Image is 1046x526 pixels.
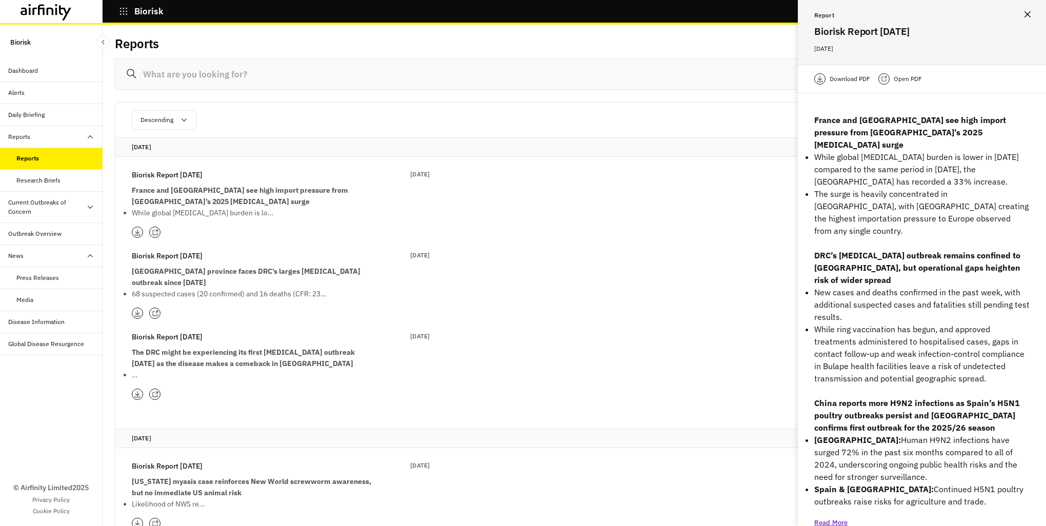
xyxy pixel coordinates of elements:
strong: The DRC might be experiencing its first [MEDICAL_DATA] outbreak [DATE] as the disease makes a com... [132,348,355,368]
strong: [US_STATE] myasis case reinforces New World screwworm awareness, but no immediate US animal risk [132,477,371,497]
p: 68 suspected cases (20 confirmed) and 16 deaths (CFR: 23… [132,288,378,299]
strong: France and [GEOGRAPHIC_DATA] see high import pressure from [GEOGRAPHIC_DATA]’s 2025 [MEDICAL_DATA... [814,115,1006,150]
button: Biorisk [119,3,164,20]
div: Reports [8,132,30,141]
button: Close Sidebar [96,35,110,49]
a: Privacy Policy [32,495,70,504]
input: What are you looking for? [115,58,1034,90]
p: Biorisk Report [DATE] [132,169,203,180]
h2: Biorisk Report [DATE] [814,24,1030,39]
p: [DATE] [132,142,1017,152]
strong: [GEOGRAPHIC_DATA] province faces DRC’s larges [MEDICAL_DATA] outbreak since [DATE] [132,267,360,287]
p: While ring vaccination has begun, and approved treatments administered to hospitalised cases, gap... [814,323,1030,385]
p: [DATE] [410,460,430,471]
strong: DRC’s [MEDICAL_DATA] outbreak remains confined to [GEOGRAPHIC_DATA], but operational gaps heighte... [814,250,1020,285]
p: [DATE] [410,250,430,260]
div: Dashboard [8,66,38,75]
p: Biorisk [134,7,164,16]
h2: Reports [115,36,159,51]
p: [DATE] [132,433,1017,443]
div: Outbreak Overview [8,229,62,238]
p: The surge is heavily concentrated in [GEOGRAPHIC_DATA], with [GEOGRAPHIC_DATA] creating the highe... [814,188,1030,237]
div: Reports [16,154,39,163]
p: Biorisk Report [DATE] [132,250,203,261]
div: Media [16,295,33,305]
p: Continued H5N1 poultry outbreaks raise risks for agriculture and trade. [814,483,1030,508]
strong: China reports more H9N2 infections as Spain’s H5N1 poultry outbreaks persist and [GEOGRAPHIC_DATA... [814,398,1020,433]
div: Alerts [8,88,25,97]
strong: France and [GEOGRAPHIC_DATA] see high import pressure from [GEOGRAPHIC_DATA]’s 2025 [MEDICAL_DATA... [132,186,348,206]
a: Cookie Policy [33,507,70,516]
div: News [8,251,24,260]
p: [DATE] [410,169,430,179]
div: Research Briefs [16,176,61,185]
div: Press Releases [16,273,59,282]
p: Biorisk Report [DATE] [132,460,203,472]
p: Likelihood of NWS re… [132,498,378,510]
button: Descending [132,110,197,130]
p: New cases and deaths confirmed in the past week, with additional suspected cases and fatalities s... [814,286,1030,323]
strong: Spain & [GEOGRAPHIC_DATA]: [814,484,934,494]
p: While global [MEDICAL_DATA] burden is lower in [DATE] compared to the same period in [DATE], the ... [814,151,1030,188]
p: [DATE] [814,43,1030,54]
div: Current Outbreaks of Concern [8,198,86,216]
p: © Airfinity Limited 2025 [13,482,89,493]
p: Human H9N2 infections have surged 72% in the past six months compared to all of 2024, underscorin... [814,434,1030,483]
li: … [132,369,378,380]
p: Open PDF [894,74,922,84]
p: Download PDF [830,74,870,84]
p: Biorisk Report [DATE] [132,331,203,342]
div: Disease Information [8,317,65,327]
strong: [GEOGRAPHIC_DATA]: [814,435,901,445]
div: Daily Briefing [8,110,45,119]
div: Global Disease Resurgence [8,339,84,349]
p: Biorisk [10,33,31,52]
p: While global [MEDICAL_DATA] burden is lo… [132,207,378,218]
p: [DATE] [410,331,430,341]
